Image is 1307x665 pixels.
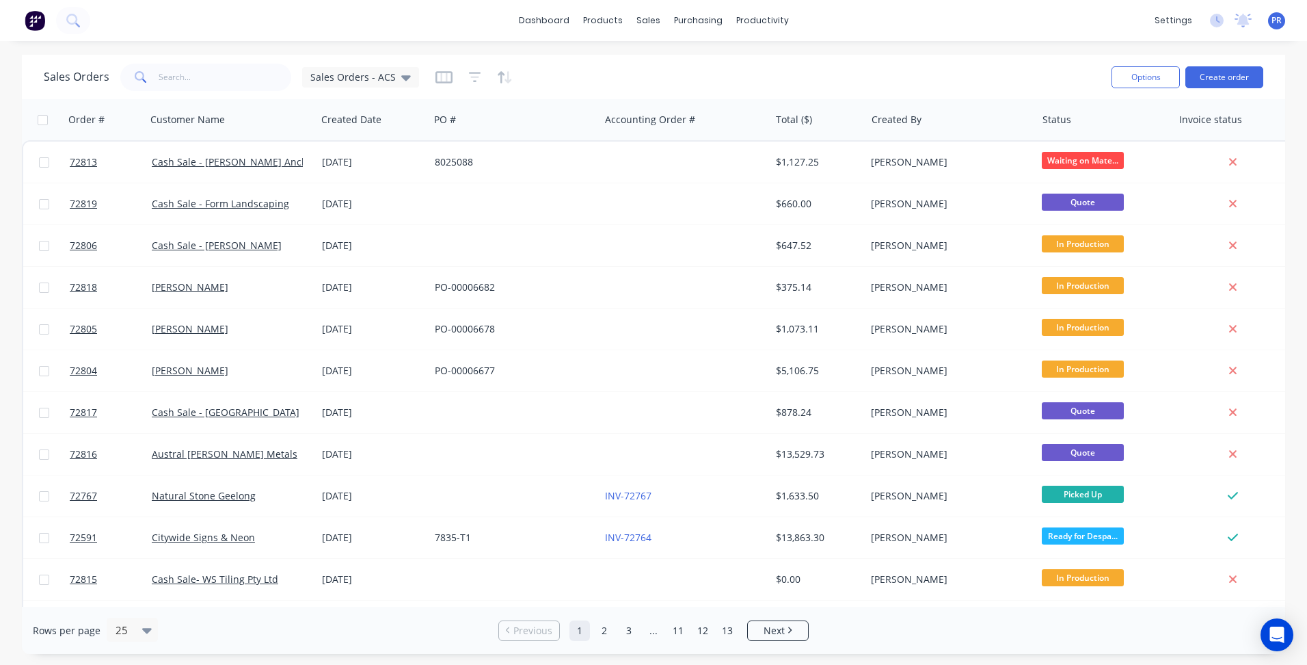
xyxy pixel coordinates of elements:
[493,621,814,641] ul: Pagination
[322,364,424,378] div: [DATE]
[44,70,109,83] h1: Sales Orders
[1148,10,1199,31] div: settings
[322,573,424,586] div: [DATE]
[70,489,97,503] span: 72767
[619,621,639,641] a: Page 3
[871,489,1023,503] div: [PERSON_NAME]
[1042,277,1124,294] span: In Production
[871,155,1023,169] div: [PERSON_NAME]
[1042,569,1124,586] span: In Production
[776,281,856,294] div: $375.14
[434,113,456,127] div: PO #
[871,531,1023,545] div: [PERSON_NAME]
[152,573,278,586] a: Cash Sale- WS Tiling Pty Ltd
[871,239,1023,252] div: [PERSON_NAME]
[871,364,1023,378] div: [PERSON_NAME]
[152,197,289,210] a: Cash Sale - Form Landscaping
[871,281,1023,294] div: [PERSON_NAME]
[152,406,299,419] a: Cash Sale - [GEOGRAPHIC_DATA]
[729,10,796,31] div: productivity
[322,322,424,336] div: [DATE]
[435,281,587,294] div: PO-00006682
[70,309,152,350] a: 72805
[1042,527,1124,545] span: Ready for Despa...
[1042,235,1124,252] span: In Production
[512,10,576,31] a: dashboard
[70,155,97,169] span: 72813
[1042,152,1124,169] span: Waiting on Mate...
[871,447,1023,461] div: [PERSON_NAME]
[1179,113,1242,127] div: Invoice status
[70,601,152,642] a: 72814
[435,322,587,336] div: PO-00006678
[1042,113,1071,127] div: Status
[68,113,105,127] div: Order #
[1042,486,1124,503] span: Picked Up
[871,573,1023,586] div: [PERSON_NAME]
[322,447,424,461] div: [DATE]
[25,10,45,31] img: Factory
[70,573,97,586] span: 72815
[776,322,856,336] div: $1,073.11
[1185,66,1263,88] button: Create order
[776,447,856,461] div: $13,529.73
[159,64,292,91] input: Search...
[776,113,812,127] div: Total ($)
[776,489,856,503] div: $1,633.50
[1042,444,1124,461] span: Quote
[70,322,97,336] span: 72805
[152,489,256,502] a: Natural Stone Geelong
[764,624,785,638] span: Next
[1111,66,1180,88] button: Options
[1042,194,1124,211] span: Quote
[594,621,615,641] a: Page 2
[1042,361,1124,378] span: In Production
[322,155,424,169] div: [DATE]
[70,281,97,294] span: 72818
[871,406,1023,419] div: [PERSON_NAME]
[152,155,372,168] a: Cash Sale - [PERSON_NAME] Anchoring Systems
[630,10,667,31] div: sales
[70,531,97,545] span: 72591
[776,155,856,169] div: $1,127.25
[70,475,152,517] a: 72767
[576,10,630,31] div: products
[1261,618,1293,651] div: Open Intercom Messenger
[776,239,856,252] div: $647.52
[322,406,424,419] div: [DATE]
[310,70,396,84] span: Sales Orders - ACS
[70,406,97,419] span: 72817
[322,239,424,252] div: [DATE]
[322,281,424,294] div: [DATE]
[321,113,381,127] div: Created Date
[776,364,856,378] div: $5,106.75
[871,197,1023,211] div: [PERSON_NAME]
[70,239,97,252] span: 72806
[667,10,729,31] div: purchasing
[150,113,225,127] div: Customer Name
[748,624,808,638] a: Next page
[871,322,1023,336] div: [PERSON_NAME]
[322,197,424,211] div: [DATE]
[435,364,587,378] div: PO-00006677
[322,531,424,545] div: [DATE]
[499,624,559,638] a: Previous page
[872,113,921,127] div: Created By
[70,517,152,558] a: 72591
[70,392,152,433] a: 72817
[70,559,152,600] a: 72815
[152,239,282,252] a: Cash Sale - [PERSON_NAME]
[152,281,228,294] a: [PERSON_NAME]
[70,364,97,378] span: 72804
[435,155,587,169] div: 8025088
[152,364,228,377] a: [PERSON_NAME]
[513,624,552,638] span: Previous
[70,267,152,308] a: 72818
[152,447,297,460] a: Austral [PERSON_NAME] Metals
[1042,402,1124,419] span: Quote
[152,322,228,335] a: [PERSON_NAME]
[70,183,152,224] a: 72819
[33,624,100,638] span: Rows per page
[776,531,856,545] div: $13,863.30
[776,406,856,419] div: $878.24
